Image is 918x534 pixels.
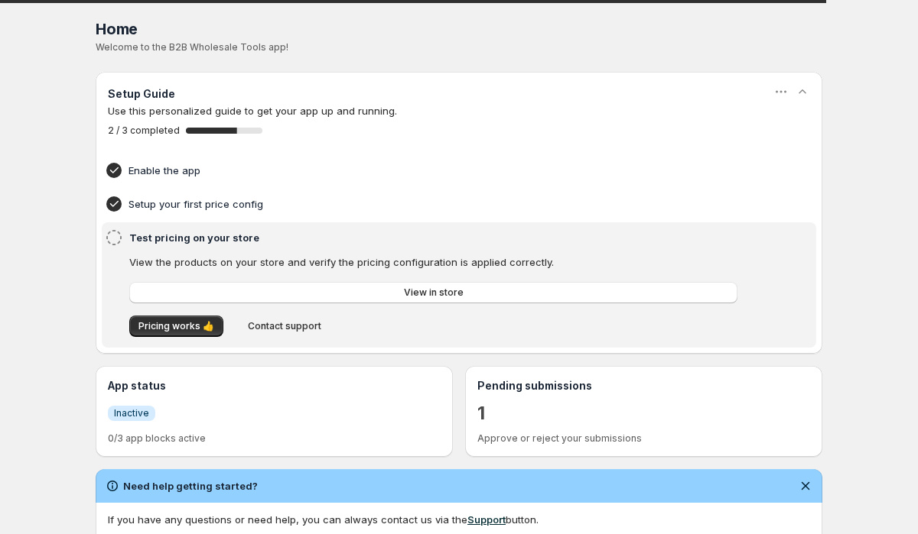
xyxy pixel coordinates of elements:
[248,320,321,332] span: Contact support
[404,286,464,299] span: View in store
[108,432,441,445] p: 0/3 app blocks active
[108,103,810,118] p: Use this personalized guide to get your app up and running.
[795,475,816,497] button: Dismiss notification
[129,282,737,303] a: View in store
[96,41,822,53] p: Welcome to the B2B Wholesale Tools app!
[477,378,810,393] h3: Pending submissions
[114,407,149,419] span: Inactive
[108,86,175,102] h3: Setup Guide
[108,125,180,137] span: 2 / 3 completed
[96,20,138,38] span: Home
[138,320,214,332] span: Pricing works 👍
[467,513,506,526] a: Support
[108,512,810,527] div: If you have any questions or need help, you can always contact us via the button.
[123,478,258,494] h2: Need help getting started?
[239,316,330,337] button: Contact support
[108,378,441,393] h3: App status
[129,196,742,212] h4: Setup your first price config
[108,405,155,421] a: InfoInactive
[129,316,223,337] button: Pricing works 👍
[477,432,810,445] p: Approve or reject your submissions
[129,163,742,178] h4: Enable the app
[129,254,737,270] p: View the products on your store and verify the pricing configuration is applied correctly.
[477,401,485,426] a: 1
[129,230,742,245] h4: Test pricing on your store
